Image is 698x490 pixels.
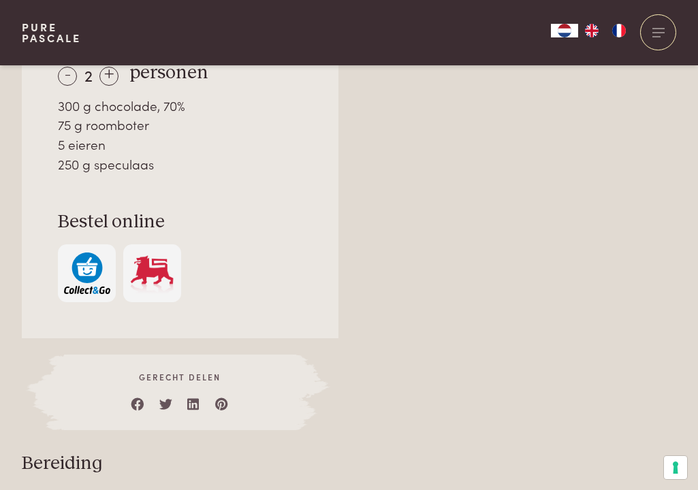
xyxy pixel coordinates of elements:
[551,24,578,37] a: NL
[58,154,302,174] div: 250 g speculaas
[605,24,633,37] a: FR
[58,135,302,154] div: 5 eieren
[578,24,633,37] ul: Language list
[664,456,687,479] button: Uw voorkeuren voor toestemming voor trackingtechnologieën
[22,22,81,44] a: PurePascale
[64,252,110,294] img: c308188babc36a3a401bcb5cb7e020f4d5ab42f7cacd8327e500463a43eeb86c.svg
[58,67,77,86] div: -
[99,67,118,86] div: +
[84,63,93,86] span: 2
[58,210,302,234] h3: Bestel online
[551,24,633,37] aside: Language selected: Nederlands
[129,63,208,82] span: personen
[58,115,302,135] div: 75 g roomboter
[64,371,296,383] span: Gerecht delen
[22,452,394,476] h3: Bereiding
[578,24,605,37] a: EN
[58,96,302,116] div: 300 g chocolade, 70%
[129,252,175,294] img: Delhaize
[551,24,578,37] div: Language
